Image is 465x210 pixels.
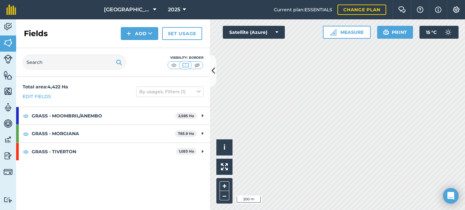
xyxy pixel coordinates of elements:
[323,26,371,39] button: Measure
[442,26,455,39] img: svg+xml;base64,PD94bWwgdmVyc2lvbj0iMS4wIiBlbmNvZGluZz0idXRmLTgiPz4KPCEtLSBHZW5lcmF0b3I6IEFkb2JlIE...
[223,26,285,39] button: Satellite (Azure)
[23,84,68,90] strong: Total area : 4,422 Ha
[32,143,176,160] strong: GRASS - TIVERTON
[162,27,202,40] a: Set usage
[23,93,51,100] a: Edit fields
[274,6,332,13] span: Current plan : ESSENTIALS
[179,149,194,154] strong: 1,053 Ha
[435,6,441,14] img: svg+xml;base64,PHN2ZyB4bWxucz0iaHR0cDovL3d3dy53My5vcmcvMjAwMC9zdmciIHdpZHRoPSIxNyIgaGVpZ2h0PSIxNy...
[221,163,228,170] img: Four arrows, one pointing top left, one top right, one bottom right and the last bottom left
[170,62,178,68] img: svg+xml;base64,PHN2ZyB4bWxucz0iaHR0cDovL3d3dy53My5vcmcvMjAwMC9zdmciIHdpZHRoPSI1MCIgaGVpZ2h0PSI0MC...
[452,6,460,13] img: A cog icon
[116,58,122,66] img: svg+xml;base64,PHN2ZyB4bWxucz0iaHR0cDovL3d3dy53My5vcmcvMjAwMC9zdmciIHdpZHRoPSIxOSIgaGVpZ2h0PSIyNC...
[23,55,126,70] input: Search
[167,55,203,60] div: Visibility: Border
[426,26,437,39] span: 15 ° C
[443,188,459,204] div: Open Intercom Messenger
[24,28,48,39] h2: Fields
[32,107,175,125] strong: GRASS - MOOMBRIL/ANEMBO
[337,5,386,15] a: Change plan
[4,22,13,32] img: svg+xml;base64,PD94bWwgdmVyc2lvbj0iMS4wIiBlbmNvZGluZz0idXRmLTgiPz4KPCEtLSBHZW5lcmF0b3I6IEFkb2JlIE...
[216,139,232,155] button: i
[416,6,424,13] img: A question mark icon
[121,27,158,40] button: Add
[4,103,13,112] img: svg+xml;base64,PD94bWwgdmVyc2lvbj0iMS4wIiBlbmNvZGluZz0idXRmLTgiPz4KPCEtLSBHZW5lcmF0b3I6IEFkb2JlIE...
[4,70,13,80] img: svg+xml;base64,PHN2ZyB4bWxucz0iaHR0cDovL3d3dy53My5vcmcvMjAwMC9zdmciIHdpZHRoPSI1NiIgaGVpZ2h0PSI2MC...
[383,28,389,36] img: svg+xml;base64,PHN2ZyB4bWxucz0iaHR0cDovL3d3dy53My5vcmcvMjAwMC9zdmciIHdpZHRoPSIxOSIgaGVpZ2h0PSIyNC...
[23,130,29,138] img: svg+xml;base64,PHN2ZyB4bWxucz0iaHR0cDovL3d3dy53My5vcmcvMjAwMC9zdmciIHdpZHRoPSIxOCIgaGVpZ2h0PSIyNC...
[16,125,210,142] div: GRASS - MORGIANA783.9 Ha
[220,181,229,191] button: +
[127,30,131,37] img: svg+xml;base64,PHN2ZyB4bWxucz0iaHR0cDovL3d3dy53My5vcmcvMjAwMC9zdmciIHdpZHRoPSIxNCIgaGVpZ2h0PSIyNC...
[398,6,406,13] img: Two speech bubbles overlapping with the left bubble in the forefront
[4,55,13,64] img: svg+xml;base64,PD94bWwgdmVyc2lvbj0iMS4wIiBlbmNvZGluZz0idXRmLTgiPz4KPCEtLSBHZW5lcmF0b3I6IEFkb2JlIE...
[193,62,201,68] img: svg+xml;base64,PHN2ZyB4bWxucz0iaHR0cDovL3d3dy53My5vcmcvMjAwMC9zdmciIHdpZHRoPSI1MCIgaGVpZ2h0PSI0MC...
[4,86,13,96] img: svg+xml;base64,PHN2ZyB4bWxucz0iaHR0cDovL3d3dy53My5vcmcvMjAwMC9zdmciIHdpZHRoPSI1NiIgaGVpZ2h0PSI2MC...
[377,26,413,39] button: Print
[16,107,210,125] div: GRASS - MOOMBRIL/ANEMBO2,585 Ha
[6,5,16,15] img: fieldmargin Logo
[168,6,180,14] span: 2025
[330,29,336,35] img: Ruler icon
[104,6,150,14] span: [GEOGRAPHIC_DATA]
[220,191,229,200] button: –
[223,143,225,151] span: i
[4,135,13,145] img: svg+xml;base64,PD94bWwgdmVyc2lvbj0iMS4wIiBlbmNvZGluZz0idXRmLTgiPz4KPCEtLSBHZW5lcmF0b3I6IEFkb2JlIE...
[4,167,13,176] img: svg+xml;base64,PD94bWwgdmVyc2lvbj0iMS4wIiBlbmNvZGluZz0idXRmLTgiPz4KPCEtLSBHZW5lcmF0b3I6IEFkb2JlIE...
[4,151,13,161] img: svg+xml;base64,PD94bWwgdmVyc2lvbj0iMS4wIiBlbmNvZGluZz0idXRmLTgiPz4KPCEtLSBHZW5lcmF0b3I6IEFkb2JlIE...
[4,197,13,203] img: svg+xml;base64,PD94bWwgdmVyc2lvbj0iMS4wIiBlbmNvZGluZz0idXRmLTgiPz4KPCEtLSBHZW5lcmF0b3I6IEFkb2JlIE...
[4,38,13,48] img: svg+xml;base64,PHN2ZyB4bWxucz0iaHR0cDovL3d3dy53My5vcmcvMjAwMC9zdmciIHdpZHRoPSI1NiIgaGVpZ2h0PSI2MC...
[178,131,194,136] strong: 783.9 Ha
[4,119,13,128] img: svg+xml;base64,PD94bWwgdmVyc2lvbj0iMS4wIiBlbmNvZGluZz0idXRmLTgiPz4KPCEtLSBHZW5lcmF0b3I6IEFkb2JlIE...
[419,26,459,39] button: 15 °C
[23,112,29,120] img: svg+xml;base64,PHN2ZyB4bWxucz0iaHR0cDovL3d3dy53My5vcmcvMjAwMC9zdmciIHdpZHRoPSIxOCIgaGVpZ2h0PSIyNC...
[181,62,190,68] img: svg+xml;base64,PHN2ZyB4bWxucz0iaHR0cDovL3d3dy53My5vcmcvMjAwMC9zdmciIHdpZHRoPSI1MCIgaGVpZ2h0PSI0MC...
[23,148,29,155] img: svg+xml;base64,PHN2ZyB4bWxucz0iaHR0cDovL3d3dy53My5vcmcvMjAwMC9zdmciIHdpZHRoPSIxOCIgaGVpZ2h0PSIyNC...
[136,86,203,97] button: By usages, Filters (1)
[32,125,175,142] strong: GRASS - MORGIANA
[16,143,210,160] div: GRASS - TIVERTON1,053 Ha
[178,114,194,118] strong: 2,585 Ha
